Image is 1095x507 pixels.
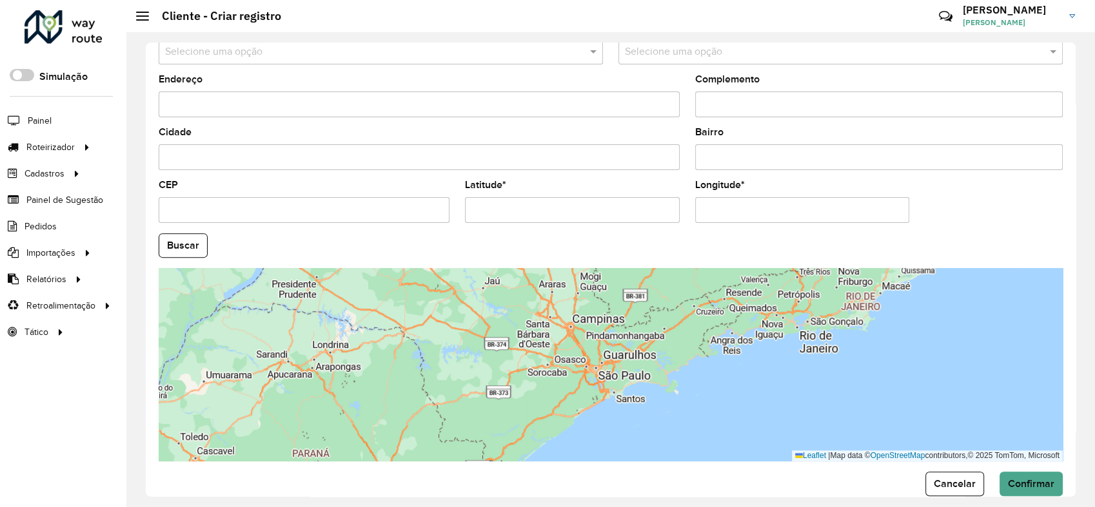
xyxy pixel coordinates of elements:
[159,124,192,140] label: Cidade
[26,193,103,207] span: Painel de Sugestão
[28,114,52,128] span: Painel
[695,177,745,193] label: Longitude
[26,246,75,260] span: Importações
[795,451,826,460] a: Leaflet
[149,9,281,23] h2: Cliente - Criar registro
[925,472,984,496] button: Cancelar
[26,299,95,312] span: Retroalimentação
[1008,478,1054,489] span: Confirmar
[828,451,830,460] span: |
[695,72,760,87] label: Complemento
[934,478,976,489] span: Cancelar
[159,177,178,193] label: CEP
[159,233,208,258] button: Buscar
[26,140,75,154] span: Roteirizador
[963,4,1060,16] h3: [PERSON_NAME]
[792,450,1063,461] div: Map data © contributors,© 2025 TomTom, Microsoft
[25,220,57,233] span: Pedidos
[26,273,66,286] span: Relatórios
[963,17,1060,28] span: [PERSON_NAME]
[25,167,64,180] span: Cadastros
[39,69,88,84] label: Simulação
[1000,472,1063,496] button: Confirmar
[932,3,960,30] a: Contato Rápido
[25,325,48,339] span: Tático
[695,124,724,140] label: Bairro
[871,451,925,460] a: OpenStreetMap
[159,72,202,87] label: Endereço
[465,177,506,193] label: Latitude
